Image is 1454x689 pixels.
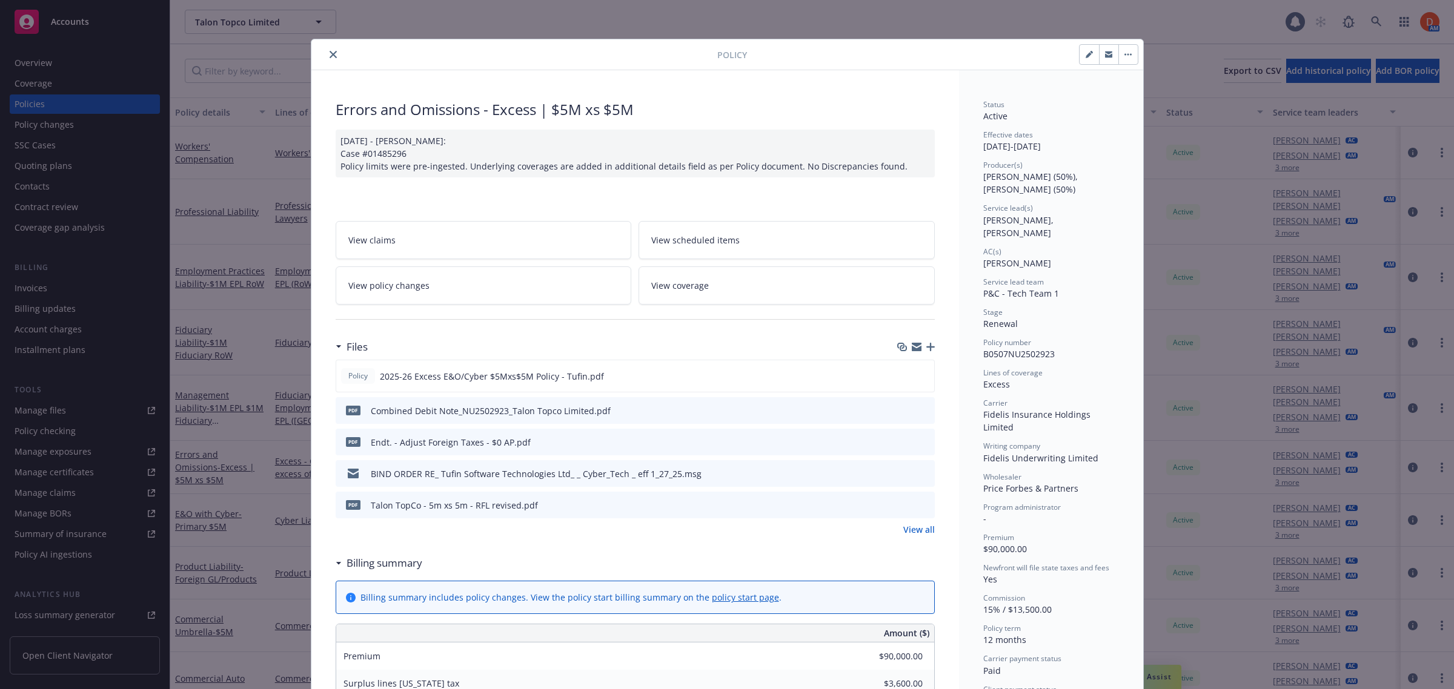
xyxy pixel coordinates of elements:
[983,573,997,585] span: Yes
[983,665,1001,676] span: Paid
[983,593,1025,603] span: Commission
[983,653,1061,664] span: Carrier payment status
[983,277,1044,287] span: Service lead team
[346,437,360,446] span: pdf
[983,623,1021,633] span: Policy term
[983,398,1008,408] span: Carrier
[347,339,368,355] h3: Files
[983,634,1026,645] span: 12 months
[983,409,1093,433] span: Fidelis Insurance Holdings Limited
[919,499,930,512] button: preview file
[983,257,1051,269] span: [PERSON_NAME]
[903,523,935,536] a: View all
[983,378,1119,391] div: Excess
[983,502,1061,512] span: Program administrator
[371,467,702,480] div: BIND ORDER RE_ Tufin Software Technologies Ltd_ _ Cyber_Tech _ eff 1_27_25.msg
[983,513,986,524] span: -
[639,221,935,259] a: View scheduled items
[717,48,747,61] span: Policy
[983,337,1031,348] span: Policy number
[326,47,340,62] button: close
[983,99,1004,110] span: Status
[900,467,909,480] button: download file
[348,279,430,292] span: View policy changes
[371,436,531,449] div: Endt. - Adjust Foreign Taxes - $0 AP.pdf
[380,370,604,383] span: 2025-26 Excess E&O/Cyber $5Mxs$5M Policy - Tufin.pdf
[651,279,709,292] span: View coverage
[346,371,370,381] span: Policy
[899,370,909,383] button: download file
[348,234,396,246] span: View claims
[983,532,1014,542] span: Premium
[983,171,1080,195] span: [PERSON_NAME] (50%), [PERSON_NAME] (50%)
[344,677,459,689] span: Surplus lines [US_STATE] tax
[336,130,935,177] div: [DATE] - [PERSON_NAME]: Case #01485296 Policy limits were pre-ingested. Underlying coverages are ...
[983,441,1040,451] span: Writing company
[336,99,935,120] div: Errors and Omissions - Excess | $5M xs $5M
[918,370,929,383] button: preview file
[347,555,422,571] h3: Billing summary
[983,203,1033,213] span: Service lead(s)
[360,591,782,604] div: Billing summary includes policy changes. View the policy start billing summary on the .
[919,436,930,449] button: preview file
[639,266,935,305] a: View coverage
[336,555,422,571] div: Billing summary
[983,214,1056,239] span: [PERSON_NAME], [PERSON_NAME]
[983,288,1059,299] span: P&C - Tech Team 1
[884,627,929,639] span: Amount ($)
[651,234,740,246] span: View scheduled items
[336,339,368,355] div: Files
[983,472,1021,482] span: Wholesaler
[983,368,1043,378] span: Lines of coverage
[712,592,779,603] a: policy start page
[983,562,1109,573] span: Newfront will file state taxes and fees
[344,650,380,662] span: Premium
[919,467,930,480] button: preview file
[919,404,930,417] button: preview file
[346,500,360,509] span: pdf
[900,404,909,417] button: download file
[983,543,1027,555] span: $90,000.00
[336,266,632,305] a: View policy changes
[336,221,632,259] a: View claims
[983,318,1018,329] span: Renewal
[371,499,538,512] div: Talon TopCo - 5m xs 5m - RFL revised.pdf
[983,160,1023,170] span: Producer(s)
[346,406,360,415] span: pdf
[983,307,1003,317] span: Stage
[983,130,1033,140] span: Effective dates
[983,246,1001,257] span: AC(s)
[900,499,909,512] button: download file
[900,436,909,449] button: download file
[983,110,1008,122] span: Active
[371,404,611,417] div: Combined Debit Note_NU2502923_Talon Topco Limited.pdf
[851,647,930,665] input: 0.00
[983,130,1119,153] div: [DATE] - [DATE]
[983,483,1078,494] span: Price Forbes & Partners
[983,348,1055,360] span: B0507NU2502923
[983,604,1052,615] span: 15% / $13,500.00
[983,452,1098,464] span: Fidelis Underwriting Limited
